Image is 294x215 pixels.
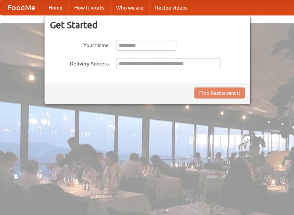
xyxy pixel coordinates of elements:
a: Recipe videos [149,0,193,15]
label: Your Name [50,40,109,49]
a: FoodMe [0,0,43,15]
a: Who we are [110,0,149,15]
a: Home [43,0,68,15]
h3: Get Started [50,19,245,31]
label: Delivery Address [50,58,109,67]
button: Find Restaurants! [194,87,245,98]
a: How it works [68,0,110,15]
